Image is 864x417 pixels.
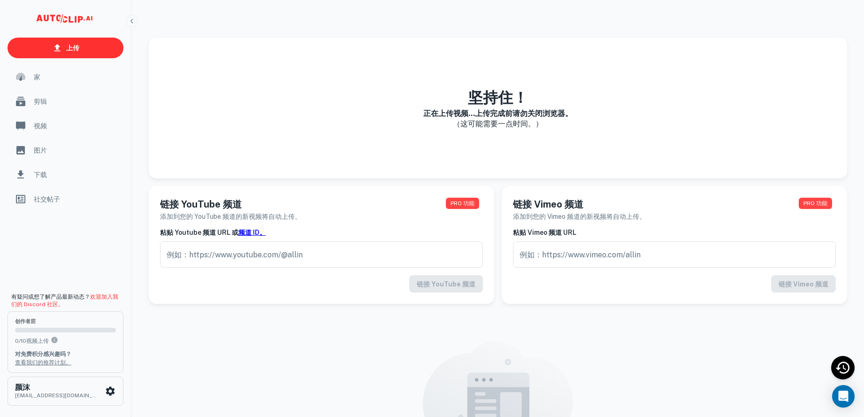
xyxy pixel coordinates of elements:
font: 家 [34,73,40,81]
font: 创作者 [15,318,31,324]
button: 颜沫[EMAIL_ADDRESS][DOMAIN_NAME] [8,377,123,406]
a: 查看我们的推荐计划。 [15,359,71,366]
font: 粘贴 Youtube 频道 URL 或 [160,229,238,236]
font: 10 [21,338,26,344]
font: PRO 功能 [803,200,827,207]
font: 有疑问或想了解产品最新动态？ [11,293,90,300]
input: 例如：https://www.vimeo.com/allin [513,241,836,268]
input: 例如：https://www.youtube.com/@allin [160,241,483,268]
font: 社交帖子 [34,195,60,203]
font: 颜沫 [15,383,30,392]
button: 创作者层0/10视频上传您在创作者层级每月可以上传 10 个视频。升级即可上传更多视频。对免费积分感兴趣吗？查看我们的推荐计划。 [8,311,123,372]
font: 添加到您的 YouTube 频道的新视频将自动上传。 [160,213,301,220]
font: 视频上传 [26,338,49,344]
font: 视频 [34,122,47,130]
font: 正在上传视频...上传完成前请勿关闭浏览器。 [423,109,573,118]
font: 坚持住！ [468,89,528,106]
font: [EMAIL_ADDRESS][DOMAIN_NAME] [15,392,110,399]
div: 最近活动 [831,356,855,379]
font: 层 [31,318,36,324]
font: 添加到您的 Vimeo 频道的新视频将自动上传。 [513,213,646,220]
a: 家 [8,66,123,88]
svg: 您在创作者层级每月可以上传 10 个视频。升级即可上传更多视频。 [51,336,58,344]
font: 链接 Vimeo 频道 [513,199,583,210]
a: 视频 [8,115,123,137]
font: 上传 [66,44,79,52]
font: 下载 [34,171,47,178]
font: 粘贴 Vimeo 频道 URL [513,229,576,236]
a: 下载 [8,163,123,186]
font: 图片 [34,147,47,154]
div: 打开 Intercom Messenger [832,385,855,408]
a: 剪辑 [8,90,123,113]
font: 对免费积分感兴趣吗？ [15,351,71,357]
font: 0 [15,338,19,344]
font: 剪辑 [34,98,47,105]
font: 链接 YouTube 频道 [160,199,242,210]
a: 图片 [8,139,123,162]
a: 社交帖子 [8,188,123,210]
font: PRO 功能 [451,200,474,207]
a: 上传 [8,38,123,58]
font: （这可能需要一点时间。） [453,119,543,128]
a: 欢迎加入我们的 Discord 社区。 [11,293,118,308]
a: 频道 ID。 [238,229,266,236]
font: / [19,338,21,344]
